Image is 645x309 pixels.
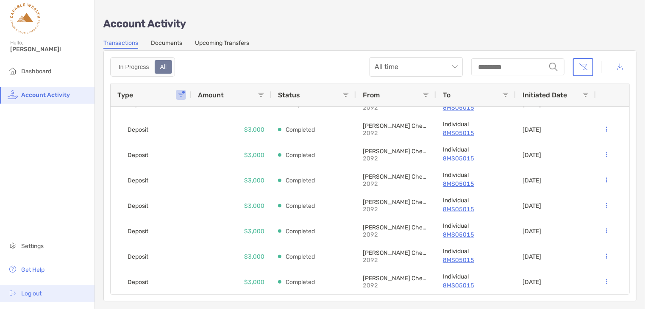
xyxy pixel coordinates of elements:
[363,91,380,99] span: From
[8,240,18,251] img: settings icon
[443,197,509,204] p: Individual
[21,68,51,75] span: Dashboard
[128,123,148,137] span: Deposit
[363,275,429,282] p: Sam Checking
[443,91,450,99] span: To
[286,150,315,160] p: Completed
[363,206,422,213] p: 2092
[286,277,315,287] p: Completed
[523,279,541,286] p: [DATE]
[443,153,509,164] a: 8MS05015
[286,201,315,211] p: Completed
[443,146,509,153] p: Individual
[244,175,264,186] p: $3,000
[128,199,148,213] span: Deposit
[103,39,138,49] a: Transactions
[363,249,429,257] p: Sam Checking
[549,63,558,71] img: input icon
[110,57,175,77] div: segmented control
[523,177,541,184] p: [DATE]
[128,275,148,289] span: Deposit
[523,152,541,159] p: [DATE]
[363,104,422,111] p: 2092
[363,282,422,289] p: 2092
[443,222,509,229] p: Individual
[443,248,509,255] p: Individual
[128,174,148,188] span: Deposit
[363,199,429,206] p: Sam Checking
[443,179,509,189] a: 8MS05015
[363,148,429,155] p: Sam Checking
[363,180,422,188] p: 2092
[443,273,509,280] p: Individual
[523,253,541,260] p: [DATE]
[244,226,264,237] p: $3,000
[443,171,509,179] p: Individual
[8,264,18,274] img: get-help icon
[443,121,509,128] p: Individual
[443,128,509,138] a: 8MS05015
[117,91,133,99] span: Type
[151,39,182,49] a: Documents
[128,250,148,264] span: Deposit
[363,173,429,180] p: Sam Checking
[523,91,567,99] span: Initiated Date
[363,231,422,238] p: 2092
[128,224,148,238] span: Deposit
[363,257,422,264] p: 2092
[286,124,315,135] p: Completed
[443,102,509,113] a: 8MS05015
[286,226,315,237] p: Completed
[8,89,18,99] img: activity icon
[363,224,429,231] p: Sam Checking
[21,266,44,273] span: Get Help
[21,91,70,99] span: Account Activity
[244,201,264,211] p: $3,000
[128,148,148,162] span: Deposit
[443,255,509,265] a: 8MS05015
[443,204,509,215] a: 8MS05015
[10,3,40,34] img: Zoe Logo
[21,243,44,250] span: Settings
[443,280,509,291] a: 8MS05015
[523,228,541,235] p: [DATE]
[244,124,264,135] p: $3,000
[286,251,315,262] p: Completed
[363,155,422,162] p: 2092
[195,39,249,49] a: Upcoming Transfers
[244,150,264,160] p: $3,000
[156,61,172,73] div: All
[244,251,264,262] p: $3,000
[103,19,637,29] p: Account Activity
[523,126,541,133] p: [DATE]
[114,61,154,73] div: In Progress
[8,66,18,76] img: household icon
[573,58,593,76] button: Clear filters
[523,202,541,210] p: [DATE]
[10,46,89,53] span: [PERSON_NAME]!
[21,290,42,297] span: Log out
[286,175,315,186] p: Completed
[363,130,422,137] p: 2092
[278,91,300,99] span: Status
[443,229,509,240] a: 8MS05015
[375,58,458,76] span: All time
[363,122,429,130] p: Sam Checking
[244,277,264,287] p: $3,000
[8,288,18,298] img: logout icon
[198,91,224,99] span: Amount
